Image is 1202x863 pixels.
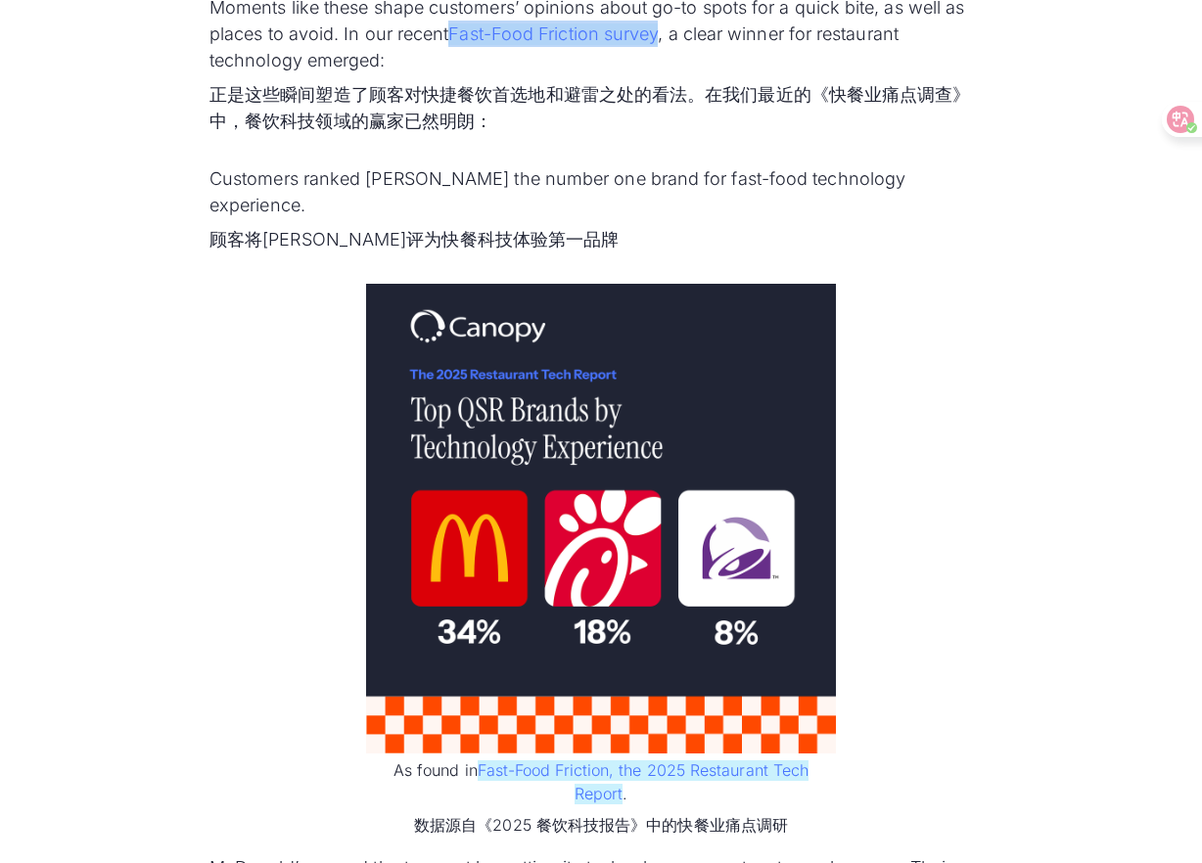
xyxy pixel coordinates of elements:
[209,165,993,260] p: Customers ranked [PERSON_NAME] the number one brand for fast-food technology experience.
[366,758,836,844] figcaption: As found in .
[366,284,836,753] img: Top QSR brands by tech experience data
[448,23,658,45] a: Fast-Food Friction survey
[478,760,809,804] a: Fast-Food Friction, the 2025 Restaurant Tech Report
[414,815,788,835] font: 数据源自《2025 餐饮科技报告》中的快餐业痛点调研
[209,84,970,131] font: 正是这些瞬间塑造了顾客对快捷餐饮首选地和避雷之处的看法。在我们最近的《快餐业痛点调查》中，餐饮科技领域的赢家已然明朗：
[209,229,619,250] font: 顾客将[PERSON_NAME]评为快餐科技体验第一品牌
